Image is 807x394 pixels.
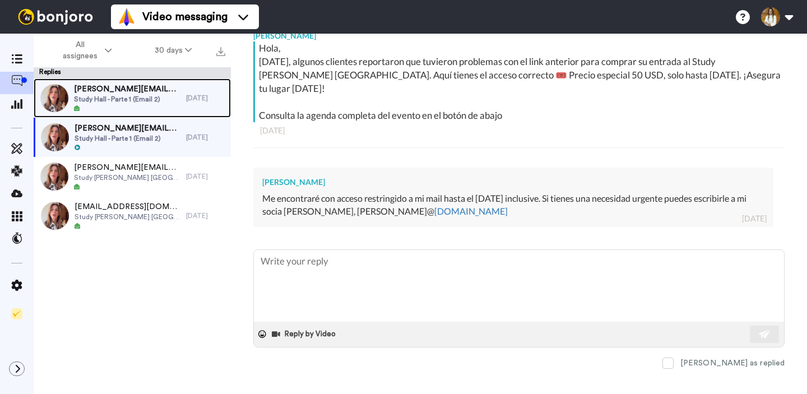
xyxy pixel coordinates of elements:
span: Study Hall - Parte 1 (Email 2) [74,95,180,104]
span: All assignees [57,39,103,62]
span: [PERSON_NAME][EMAIL_ADDRESS][PERSON_NAME][DOMAIN_NAME] [74,84,180,95]
span: [EMAIL_ADDRESS][DOMAIN_NAME] [75,201,180,212]
span: Study Hall - Parte 1 (Email 2) [75,134,180,143]
span: Study [PERSON_NAME] [GEOGRAPHIC_DATA] - Envío 1 [75,212,180,221]
button: Reply by Video [271,326,339,342]
img: send-white.svg [759,330,771,339]
img: bj-logo-header-white.svg [13,9,98,25]
img: vm-color.svg [118,8,136,26]
span: Video messaging [142,9,228,25]
img: 27956ee2-fdfb-4e77-9b30-86764f74970b-thumb.jpg [40,163,68,191]
span: [PERSON_NAME][EMAIL_ADDRESS][DOMAIN_NAME] [75,123,180,134]
div: Hola, [DATE], algunos clientes reportaron que tuvieron problemas con el link anterior para compra... [259,41,782,122]
div: [DATE] [186,133,225,142]
a: [PERSON_NAME][EMAIL_ADDRESS][PERSON_NAME][DOMAIN_NAME]Study Hall - Parte 1 (Email 2)[DATE] [34,78,231,118]
img: 8a054283-a111-4637-ac74-8a4b023aff33-thumb.jpg [41,123,69,151]
span: Study [PERSON_NAME] [GEOGRAPHIC_DATA] - Envío 1 [74,173,180,182]
button: Export all results that match these filters now. [213,42,229,59]
div: Me encontraré con acceso restringido a mi mail hasta el [DATE] inclusive. Si tienes una necesidad... [262,192,764,218]
a: [PERSON_NAME][EMAIL_ADDRESS][DOMAIN_NAME]Study Hall - Parte 1 (Email 2)[DATE] [34,118,231,157]
img: export.svg [216,47,225,56]
button: All assignees [36,35,133,66]
div: [DATE] [186,172,225,181]
div: Replies [34,67,231,78]
img: 8a054283-a111-4637-ac74-8a4b023aff33-thumb.jpg [40,84,68,112]
a: [DOMAIN_NAME] [434,206,508,216]
a: [EMAIL_ADDRESS][DOMAIN_NAME]Study [PERSON_NAME] [GEOGRAPHIC_DATA] - Envío 1[DATE] [34,196,231,235]
a: [PERSON_NAME][EMAIL_ADDRESS][PERSON_NAME][DOMAIN_NAME]Study [PERSON_NAME] [GEOGRAPHIC_DATA] - Env... [34,157,231,196]
img: 27956ee2-fdfb-4e77-9b30-86764f74970b-thumb.jpg [41,202,69,230]
div: [DATE] [260,125,778,136]
span: [PERSON_NAME][EMAIL_ADDRESS][PERSON_NAME][DOMAIN_NAME] [74,162,180,173]
div: [PERSON_NAME] as replied [680,358,785,369]
div: [DATE] [186,94,225,103]
button: 30 days [133,40,214,61]
img: Checklist.svg [11,308,22,319]
div: [DATE] [186,211,225,220]
div: [DATE] [742,213,767,224]
div: [PERSON_NAME] [262,177,764,188]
